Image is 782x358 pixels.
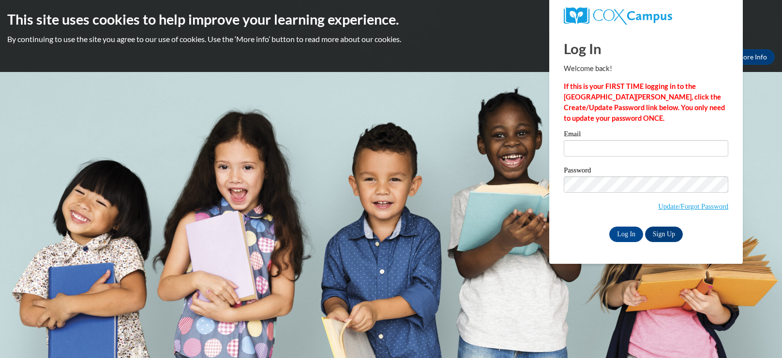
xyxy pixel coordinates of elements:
p: Welcome back! [564,63,728,74]
a: Sign Up [645,227,683,242]
h1: Log In [564,39,728,58]
a: COX Campus [564,7,728,25]
strong: If this is your FIRST TIME logging in to the [GEOGRAPHIC_DATA][PERSON_NAME], click the Create/Upd... [564,82,725,122]
h2: This site uses cookies to help improve your learning experience. [7,10,775,29]
label: Password [564,167,728,176]
input: Log In [609,227,643,242]
img: COX Campus [564,7,672,25]
label: Email [564,130,728,140]
p: By continuing to use the site you agree to our use of cookies. Use the ‘More info’ button to read... [7,34,775,44]
a: Update/Forgot Password [658,202,728,210]
a: More Info [729,49,775,65]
